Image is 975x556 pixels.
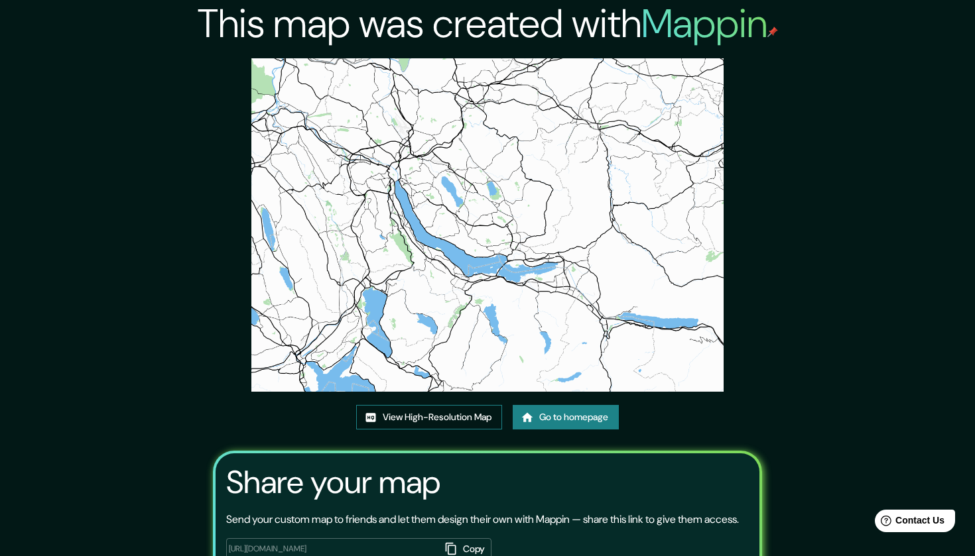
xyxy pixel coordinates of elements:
[251,58,724,392] img: created-map
[226,512,739,528] p: Send your custom map to friends and let them design their own with Mappin — share this link to gi...
[767,27,778,37] img: mappin-pin
[226,464,440,501] h3: Share your map
[857,504,960,541] iframe: Help widget launcher
[356,405,502,429] a: View High-Resolution Map
[513,405,619,429] a: Go to homepage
